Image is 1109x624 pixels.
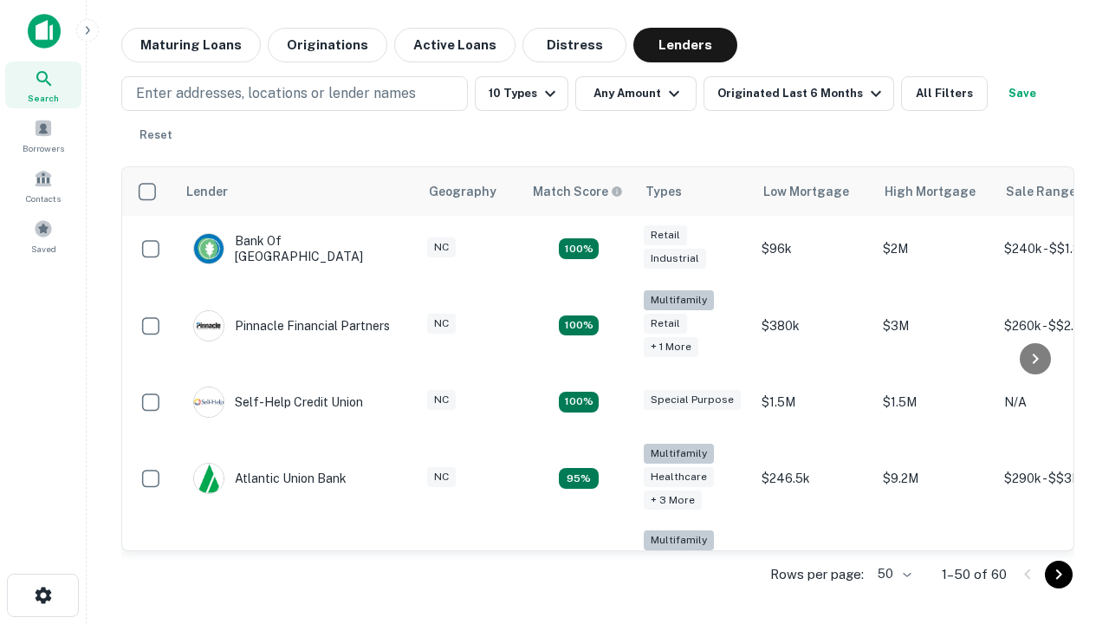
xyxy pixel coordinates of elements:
img: picture [194,387,224,417]
a: Contacts [5,162,81,209]
button: 10 Types [475,76,568,111]
button: All Filters [901,76,988,111]
a: Search [5,62,81,108]
div: Retail [644,225,687,245]
span: Search [28,91,59,105]
th: Capitalize uses an advanced AI algorithm to match your search with the best lender. The match sco... [522,167,635,216]
div: Matching Properties: 11, hasApolloMatch: undefined [559,392,599,413]
p: Rows per page: [770,564,864,585]
div: 50 [871,562,914,587]
button: Originations [268,28,387,62]
button: Active Loans [394,28,516,62]
div: Self-help Credit Union [193,387,363,418]
div: High Mortgage [885,181,976,202]
div: Multifamily [644,530,714,550]
div: NC [427,390,456,410]
td: $2M [874,216,996,282]
div: Geography [429,181,496,202]
div: Multifamily [644,290,714,310]
span: Borrowers [23,141,64,155]
td: $246k [753,522,874,609]
td: $246.5k [753,435,874,523]
div: Sale Range [1006,181,1076,202]
div: Bank Of [GEOGRAPHIC_DATA] [193,233,401,264]
div: Atlantic Union Bank [193,463,347,494]
img: capitalize-icon.png [28,14,61,49]
div: Pinnacle Financial Partners [193,310,390,341]
img: picture [194,311,224,341]
div: Capitalize uses an advanced AI algorithm to match your search with the best lender. The match sco... [533,182,623,201]
div: Matching Properties: 15, hasApolloMatch: undefined [559,238,599,259]
h6: Match Score [533,182,619,201]
iframe: Chat Widget [1022,485,1109,569]
th: High Mortgage [874,167,996,216]
div: Multifamily [644,444,714,464]
th: Types [635,167,753,216]
button: Enter addresses, locations or lender names [121,76,468,111]
th: Low Mortgage [753,167,874,216]
td: $1.5M [874,369,996,435]
button: Maturing Loans [121,28,261,62]
div: Special Purpose [644,390,741,410]
div: NC [427,237,456,257]
p: Enter addresses, locations or lender names [136,83,416,104]
p: 1–50 of 60 [942,564,1007,585]
button: Lenders [633,28,737,62]
div: Originated Last 6 Months [717,83,886,104]
div: Industrial [644,249,706,269]
button: Reset [128,118,184,153]
th: Lender [176,167,418,216]
button: Any Amount [575,76,697,111]
button: Originated Last 6 Months [704,76,894,111]
button: Save your search to get updates of matches that match your search criteria. [995,76,1050,111]
div: Low Mortgage [763,181,849,202]
td: $3.2M [874,522,996,609]
div: Lender [186,181,228,202]
div: Healthcare [644,467,714,487]
div: NC [427,467,456,487]
div: + 1 more [644,337,698,357]
th: Geography [418,167,522,216]
div: NC [427,314,456,334]
td: $3M [874,282,996,369]
div: + 3 more [644,491,702,510]
img: picture [194,234,224,263]
td: $96k [753,216,874,282]
div: Matching Properties: 17, hasApolloMatch: undefined [559,315,599,336]
span: Saved [31,242,56,256]
div: Retail [644,314,687,334]
div: The Fidelity Bank [193,550,334,582]
img: picture [194,464,224,493]
a: Borrowers [5,112,81,159]
button: Go to next page [1045,561,1073,588]
td: $380k [753,282,874,369]
div: Types [645,181,682,202]
td: $1.5M [753,369,874,435]
div: Matching Properties: 9, hasApolloMatch: undefined [559,468,599,489]
span: Contacts [26,192,61,205]
a: Saved [5,212,81,259]
td: $9.2M [874,435,996,523]
button: Distress [522,28,626,62]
